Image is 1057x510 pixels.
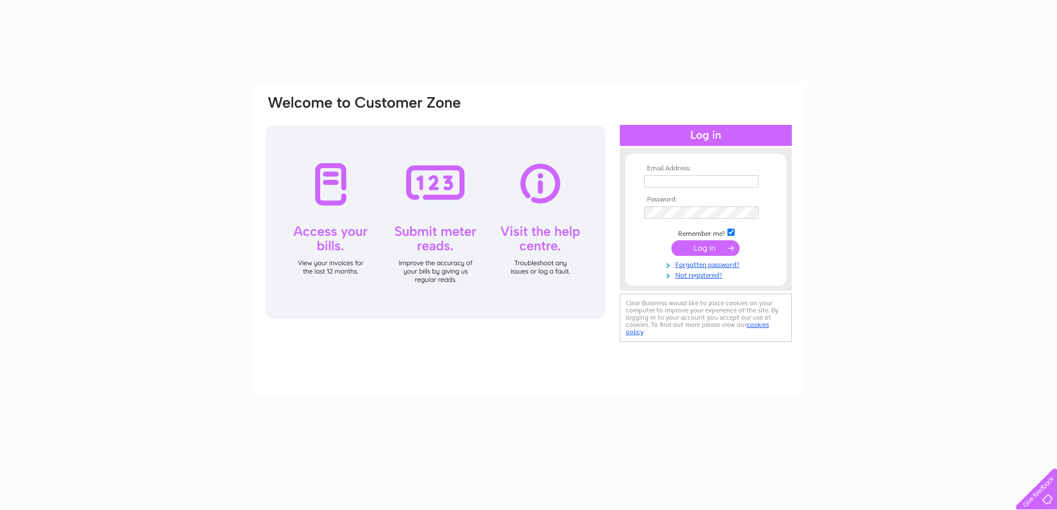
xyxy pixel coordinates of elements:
[641,196,770,204] th: Password:
[644,259,770,269] a: Forgotten password?
[626,321,769,336] a: cookies policy
[641,227,770,238] td: Remember me?
[671,240,740,256] input: Submit
[644,269,770,280] a: Not registered?
[620,294,792,342] div: Clear Business would like to place cookies on your computer to improve your experience of the sit...
[641,165,770,173] th: Email Address:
